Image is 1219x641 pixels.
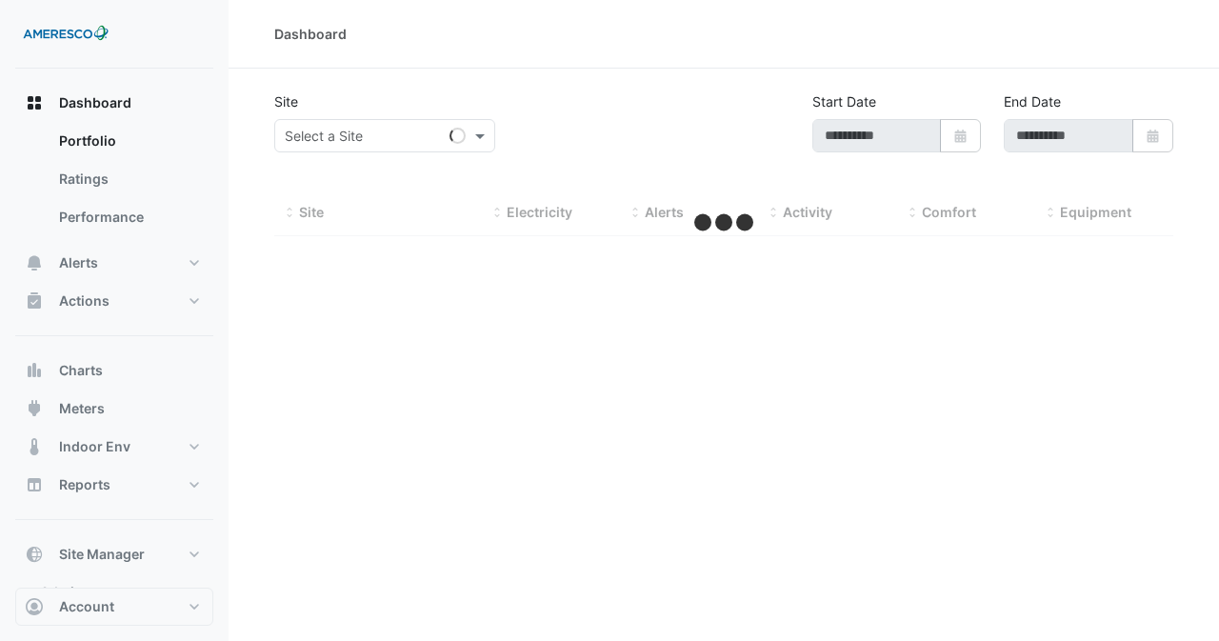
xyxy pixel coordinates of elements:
span: Activity [783,204,832,220]
span: Charts [59,361,103,380]
a: Ratings [44,160,213,198]
a: Performance [44,198,213,236]
button: Admin [15,573,213,611]
app-icon: Indoor Env [25,437,44,456]
label: Start Date [812,91,876,111]
app-icon: Alerts [25,253,44,272]
span: Dashboard [59,93,131,112]
app-icon: Site Manager [25,545,44,564]
div: Dashboard [15,122,213,244]
app-icon: Dashboard [25,93,44,112]
span: Electricity [507,204,572,220]
span: Account [59,597,114,616]
a: Portfolio [44,122,213,160]
app-icon: Charts [25,361,44,380]
label: End Date [1004,91,1061,111]
button: Dashboard [15,84,213,122]
span: Site [299,204,324,220]
span: Actions [59,291,110,310]
button: Charts [15,351,213,390]
button: Meters [15,390,213,428]
span: Meters [59,399,105,418]
app-icon: Reports [25,475,44,494]
span: Equipment [1060,204,1131,220]
span: Alerts [59,253,98,272]
label: Site [274,91,298,111]
span: Admin [40,583,83,602]
button: Actions [15,282,213,320]
button: Indoor Env [15,428,213,466]
button: Site Manager [15,535,213,573]
button: Reports [15,466,213,504]
span: Indoor Env [59,437,130,456]
span: Reports [59,475,110,494]
button: Alerts [15,244,213,282]
app-icon: Meters [25,399,44,418]
span: Site Manager [59,545,145,564]
div: Dashboard [274,24,347,44]
img: Company Logo [23,15,109,53]
span: Comfort [922,204,976,220]
app-icon: Actions [25,291,44,310]
button: Account [15,588,213,626]
span: Alerts [645,204,684,220]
